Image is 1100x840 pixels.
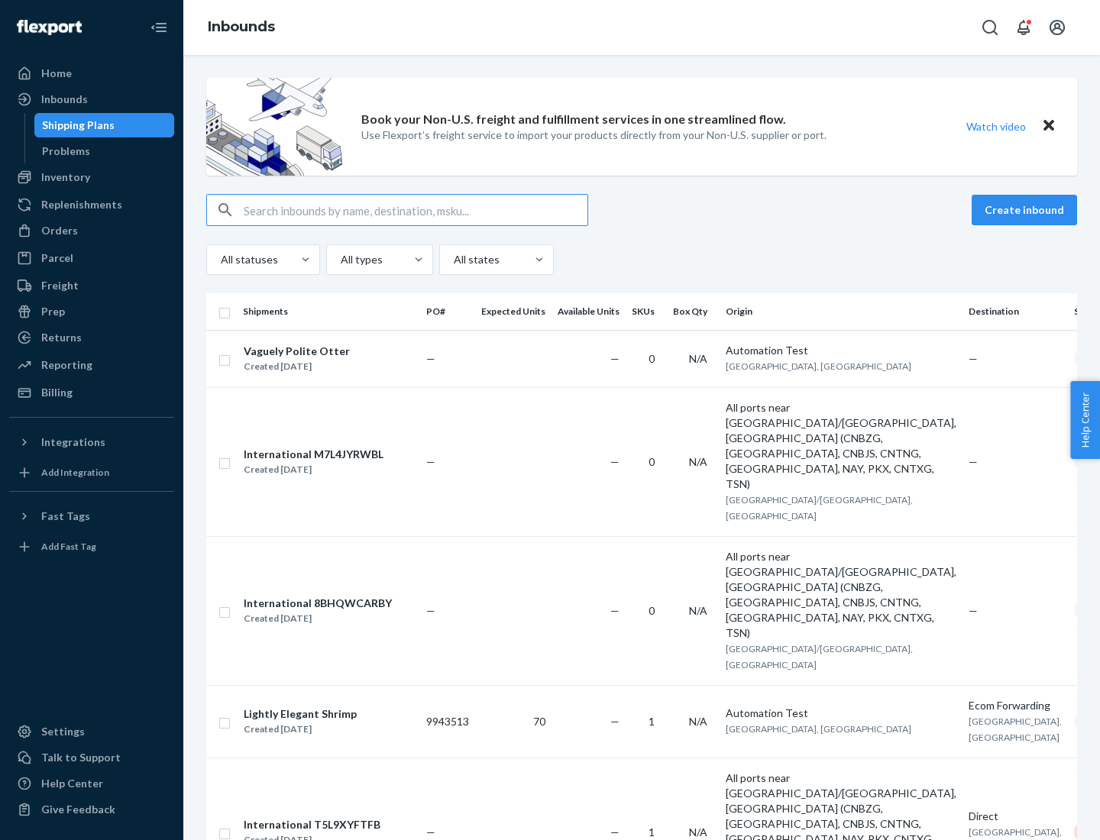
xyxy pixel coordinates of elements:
a: Orders [9,218,174,243]
a: Add Fast Tag [9,535,174,559]
ol: breadcrumbs [196,5,287,50]
span: — [969,604,978,617]
span: 70 [533,715,545,728]
button: Open account menu [1042,12,1072,43]
span: N/A [689,352,707,365]
div: Vaguely Polite Otter [244,344,350,359]
div: Inventory [41,170,90,185]
div: Parcel [41,250,73,266]
a: Prep [9,299,174,324]
div: Give Feedback [41,802,115,817]
div: International M7L4JYRWBL [244,447,383,462]
a: Returns [9,325,174,350]
span: [GEOGRAPHIC_DATA], [GEOGRAPHIC_DATA] [726,360,911,372]
div: Lightly Elegant Shrimp [244,706,357,722]
span: — [969,352,978,365]
a: Replenishments [9,192,174,217]
div: Freight [41,278,79,293]
th: PO# [420,293,475,330]
button: Close Navigation [144,12,174,43]
span: [GEOGRAPHIC_DATA]/[GEOGRAPHIC_DATA], [GEOGRAPHIC_DATA] [726,494,913,522]
th: Available Units [552,293,626,330]
span: N/A [689,825,707,838]
button: Give Feedback [9,797,174,822]
div: Home [41,66,72,81]
span: — [610,604,620,617]
input: All states [452,252,454,267]
div: Problems [42,144,90,159]
a: Help Center [9,771,174,796]
div: Returns [41,330,82,345]
span: — [610,715,620,728]
span: N/A [689,455,707,468]
a: Reporting [9,353,174,377]
div: Inbounds [41,92,88,107]
a: Parcel [9,246,174,270]
div: All ports near [GEOGRAPHIC_DATA]/[GEOGRAPHIC_DATA], [GEOGRAPHIC_DATA] (CNBZG, [GEOGRAPHIC_DATA], ... [726,549,956,641]
span: N/A [689,604,707,617]
a: Shipping Plans [34,113,175,137]
span: [GEOGRAPHIC_DATA], [GEOGRAPHIC_DATA] [726,723,911,735]
div: Billing [41,385,73,400]
a: Inbounds [208,18,275,35]
th: Destination [962,293,1068,330]
span: — [610,352,620,365]
button: Open notifications [1008,12,1039,43]
div: Settings [41,724,85,739]
a: Inventory [9,165,174,189]
p: Book your Non-U.S. freight and fulfillment services in one streamlined flow. [361,111,786,128]
div: Automation Test [726,706,956,721]
div: Orders [41,223,78,238]
span: — [610,455,620,468]
span: — [969,455,978,468]
a: Problems [34,139,175,163]
span: 0 [649,604,655,617]
div: Ecom Forwarding [969,698,1062,713]
div: Add Fast Tag [41,540,96,553]
button: Fast Tags [9,504,174,528]
div: Direct [969,809,1062,824]
div: International 8BHQWCARBY [244,596,392,611]
button: Watch video [956,115,1036,137]
div: Created [DATE] [244,611,392,626]
input: All types [339,252,341,267]
div: Created [DATE] [244,462,383,477]
button: Integrations [9,430,174,454]
a: Home [9,61,174,86]
a: Talk to Support [9,745,174,770]
input: All statuses [219,252,221,267]
span: 1 [649,715,655,728]
span: 1 [649,825,655,838]
span: — [426,455,435,468]
div: Integrations [41,435,105,450]
a: Add Integration [9,460,174,485]
span: [GEOGRAPHIC_DATA]/[GEOGRAPHIC_DATA], [GEOGRAPHIC_DATA] [726,643,913,670]
a: Freight [9,273,174,298]
button: Close [1039,115,1059,137]
div: All ports near [GEOGRAPHIC_DATA]/[GEOGRAPHIC_DATA], [GEOGRAPHIC_DATA] (CNBZG, [GEOGRAPHIC_DATA], ... [726,400,956,492]
span: N/A [689,715,707,728]
span: Help Center [1070,381,1100,459]
span: — [426,604,435,617]
img: Flexport logo [17,20,82,35]
span: [GEOGRAPHIC_DATA], [GEOGRAPHIC_DATA] [969,716,1062,743]
div: Add Integration [41,466,109,479]
div: Created [DATE] [244,722,357,737]
div: Shipping Plans [42,118,115,133]
th: Box Qty [667,293,720,330]
div: Talk to Support [41,750,121,765]
input: Search inbounds by name, destination, msku... [244,195,587,225]
span: — [426,825,435,838]
div: Help Center [41,776,103,791]
p: Use Flexport’s freight service to import your products directly from your Non-U.S. supplier or port. [361,128,827,143]
span: — [426,352,435,365]
button: Create inbound [972,195,1077,225]
th: Shipments [237,293,420,330]
div: Fast Tags [41,509,90,524]
a: Billing [9,380,174,405]
span: 0 [649,352,655,365]
div: Created [DATE] [244,359,350,374]
button: Open Search Box [975,12,1005,43]
span: 0 [649,455,655,468]
div: Automation Test [726,343,956,358]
